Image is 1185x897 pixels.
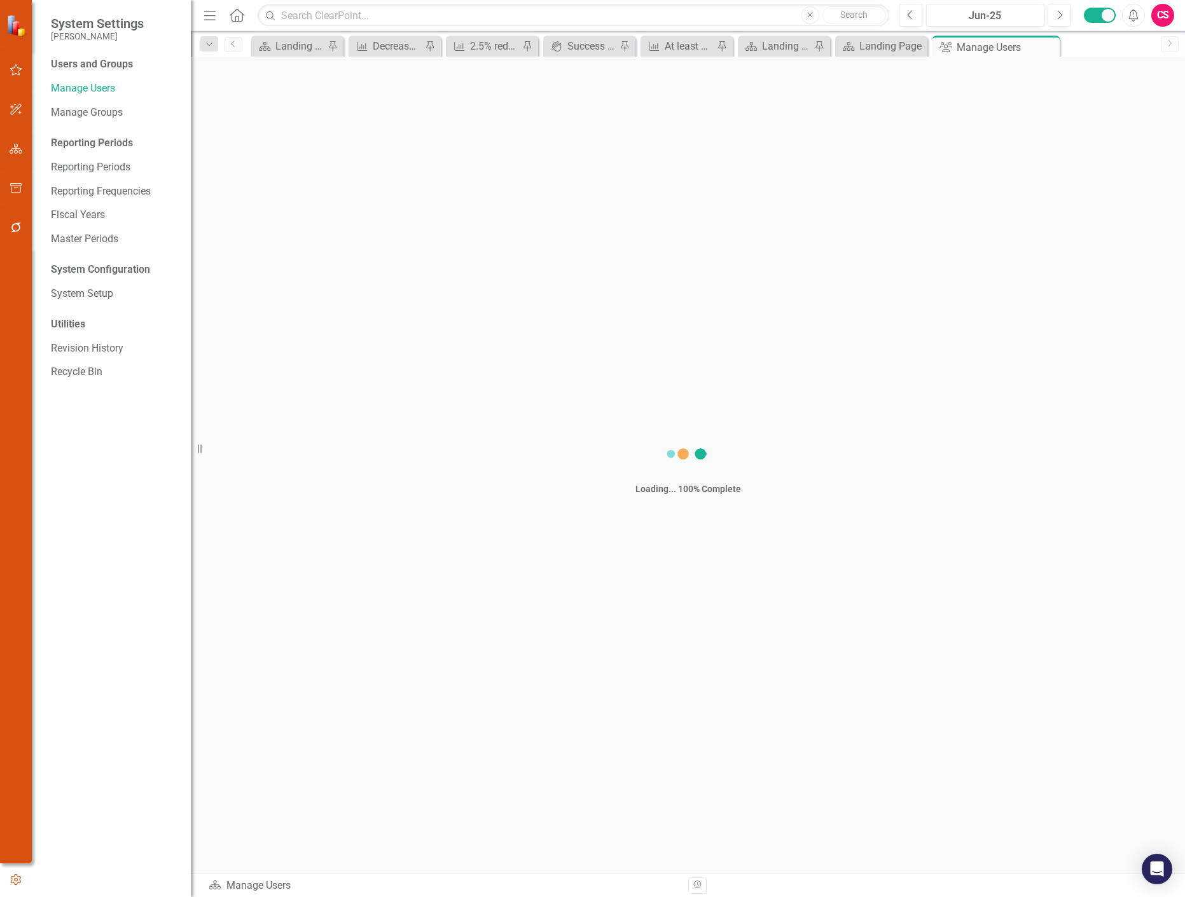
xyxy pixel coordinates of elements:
div: Landing Page [859,38,924,54]
div: Landing Page [762,38,811,54]
a: Landing Page [838,38,924,54]
div: Success Portal [567,38,616,54]
div: System Configuration [51,263,178,277]
div: Reporting Periods [51,136,178,151]
a: At least $25M reduction in direct & indirect material costs [644,38,714,54]
a: Recycle Bin [51,365,178,380]
a: Landing Page [741,38,811,54]
div: Users and Groups [51,57,178,72]
a: Master Periods [51,232,178,247]
small: [PERSON_NAME] [51,31,144,41]
a: Reporting Periods [51,160,178,175]
a: System Setup [51,287,178,301]
div: Jun-25 [931,8,1040,24]
div: 2.5% reduction in direct & indirect material costs (~$100M) [470,38,519,54]
div: Utilities [51,317,178,332]
div: Manage Users [209,879,679,893]
div: Landing Page [275,38,324,54]
a: Decrease calls to Operator queue by 50% [352,38,422,54]
img: ClearPoint Strategy [6,15,29,37]
div: Loading... 100% Complete [635,483,741,495]
button: Jun-25 [926,4,1044,27]
a: Revision History [51,341,178,356]
a: Fiscal Years [51,208,178,223]
div: Decrease calls to Operator queue by 50% [373,38,422,54]
input: Search ClearPoint... [258,4,889,27]
a: Success Portal [546,38,616,54]
a: Manage Users [51,81,178,96]
a: Manage Groups [51,106,178,120]
button: CS [1151,4,1174,27]
a: 2.5% reduction in direct & indirect material costs (~$100M) [449,38,519,54]
div: Open Intercom Messenger [1142,854,1172,884]
div: At least $25M reduction in direct & indirect material costs [665,38,714,54]
span: Search [840,10,868,20]
div: Manage Users [957,39,1057,55]
button: Search [822,6,886,24]
a: Landing Page [254,38,324,54]
a: Reporting Frequencies [51,184,178,199]
span: System Settings [51,16,144,31]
